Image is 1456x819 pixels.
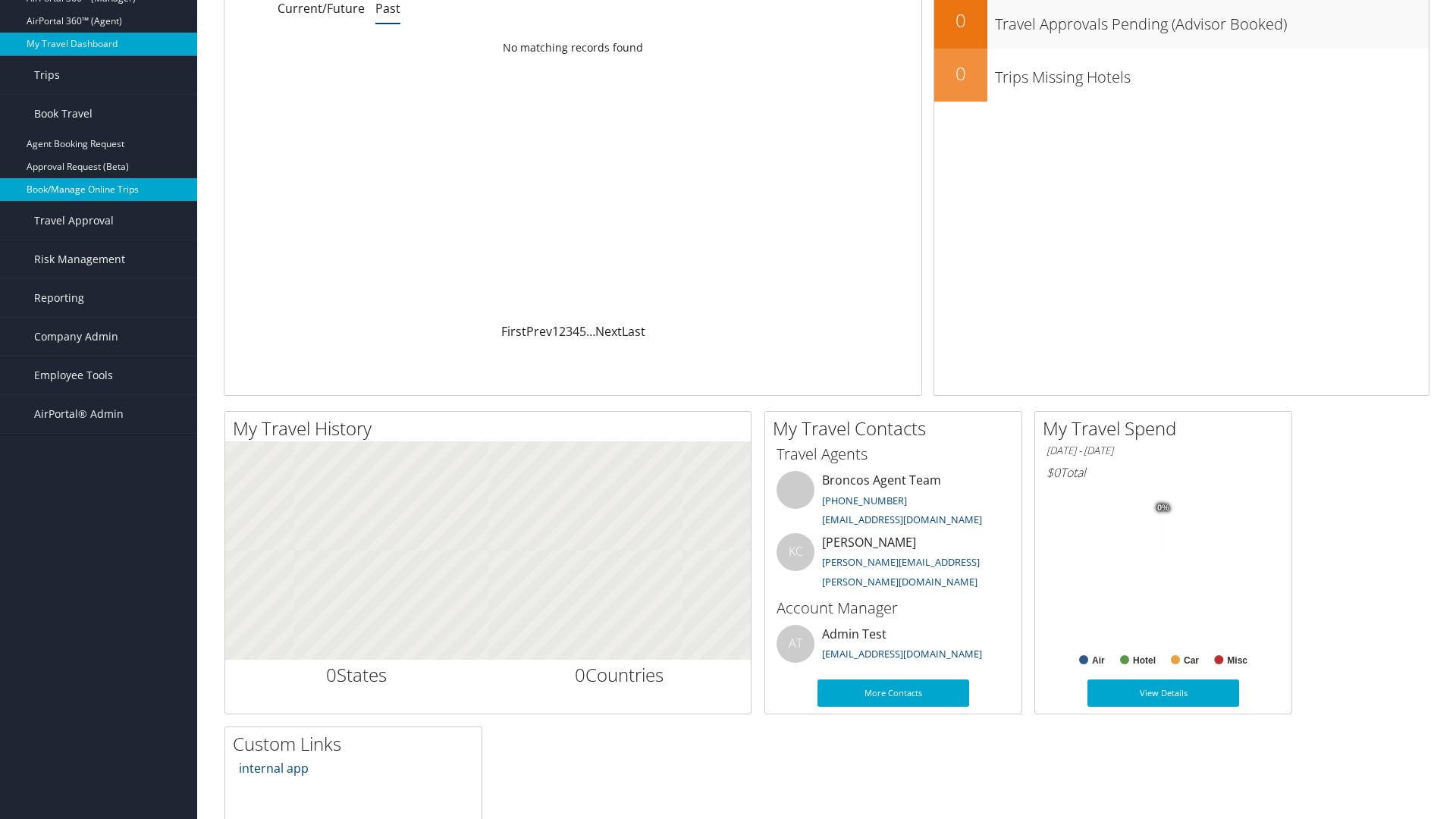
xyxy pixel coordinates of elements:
[559,323,566,340] a: 2
[526,323,552,340] a: Prev
[777,598,1010,619] h3: Account Manager
[595,323,622,340] a: Next
[1227,655,1247,666] text: Misc
[1046,464,1060,481] span: $0
[34,95,93,133] span: Book Travel
[773,416,1021,441] h2: My Travel Contacts
[817,679,969,707] a: More Contacts
[777,444,1010,465] h3: Travel Agents
[326,662,337,687] span: 0
[1046,464,1280,481] h6: Total
[995,59,1429,88] h3: Trips Missing Hotels
[1043,416,1291,441] h2: My Travel Spend
[34,395,124,433] span: AirPortal® Admin
[579,323,586,340] a: 5
[573,323,579,340] a: 4
[233,416,751,441] h2: My Travel History
[34,240,125,278] span: Risk Management
[934,61,987,86] h2: 0
[777,533,814,571] div: KC
[34,279,84,317] span: Reporting
[769,625,1018,674] li: Admin Test
[34,356,113,394] span: Employee Tools
[566,323,573,340] a: 3
[1092,655,1105,666] text: Air
[822,555,980,588] a: [PERSON_NAME][EMAIL_ADDRESS][PERSON_NAME][DOMAIN_NAME]
[586,323,595,340] span: …
[769,533,1018,595] li: [PERSON_NAME]
[769,471,1018,533] li: Broncos Agent Team
[224,34,921,61] td: No matching records found
[822,513,982,526] a: [EMAIL_ADDRESS][DOMAIN_NAME]
[34,202,114,240] span: Travel Approval
[1046,444,1280,458] h6: [DATE] - [DATE]
[1184,655,1199,666] text: Car
[822,647,982,661] a: [EMAIL_ADDRESS][DOMAIN_NAME]
[995,6,1429,35] h3: Travel Approvals Pending (Advisor Booked)
[34,318,118,356] span: Company Admin
[575,662,585,687] span: 0
[934,8,987,33] h2: 0
[1087,679,1239,707] a: View Details
[934,49,1429,102] a: 0Trips Missing Hotels
[1157,504,1169,513] tspan: 0%
[552,323,559,340] a: 1
[501,323,526,340] a: First
[233,731,482,757] h2: Custom Links
[237,662,477,688] h2: States
[622,323,645,340] a: Last
[1133,655,1156,666] text: Hotel
[777,625,814,663] div: AT
[500,662,740,688] h2: Countries
[822,494,907,507] a: [PHONE_NUMBER]
[239,760,309,777] a: internal app
[34,56,60,94] span: Trips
